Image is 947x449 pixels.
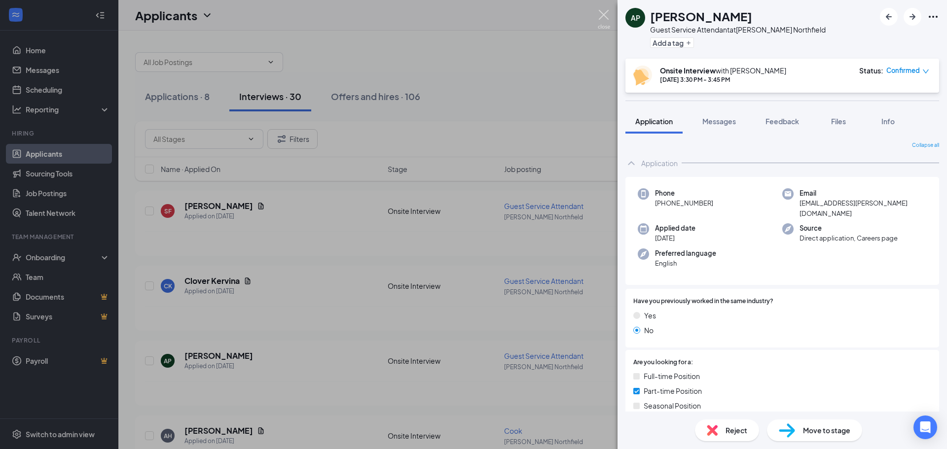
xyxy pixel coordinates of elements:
[644,385,702,396] span: Part-time Position
[912,141,939,149] span: Collapse all
[631,13,640,23] div: AP
[655,248,716,258] span: Preferred language
[641,158,678,168] div: Application
[702,117,736,126] span: Messages
[650,8,752,25] h1: [PERSON_NAME]
[831,117,846,126] span: Files
[904,8,921,26] button: ArrowRight
[625,157,637,169] svg: ChevronUp
[644,325,654,336] span: No
[859,66,883,75] div: Status :
[644,310,656,321] span: Yes
[880,8,898,26] button: ArrowLeftNew
[886,66,920,75] span: Confirmed
[655,258,716,268] span: English
[660,75,786,84] div: [DATE] 3:30 PM - 3:45 PM
[800,188,927,198] span: Email
[800,223,898,233] span: Source
[650,25,826,35] div: Guest Service Attendant at [PERSON_NAME] Northfield
[803,425,850,436] span: Move to stage
[635,117,673,126] span: Application
[655,223,695,233] span: Applied date
[633,358,693,367] span: Are you looking for a:
[633,297,773,306] span: Have you previously worked in the same industry?
[655,233,695,243] span: [DATE]
[800,198,927,218] span: [EMAIL_ADDRESS][PERSON_NAME][DOMAIN_NAME]
[765,117,799,126] span: Feedback
[726,425,747,436] span: Reject
[913,415,937,439] div: Open Intercom Messenger
[883,11,895,23] svg: ArrowLeftNew
[655,188,713,198] span: Phone
[907,11,918,23] svg: ArrowRight
[800,233,898,243] span: Direct application, Careers page
[927,11,939,23] svg: Ellipses
[644,400,701,411] span: Seasonal Position
[686,40,692,46] svg: Plus
[644,371,700,381] span: Full-time Position
[655,198,713,208] span: [PHONE_NUMBER]
[650,37,694,48] button: PlusAdd a tag
[922,68,929,75] span: down
[881,117,895,126] span: Info
[660,66,786,75] div: with [PERSON_NAME]
[660,66,716,75] b: Onsite Interview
